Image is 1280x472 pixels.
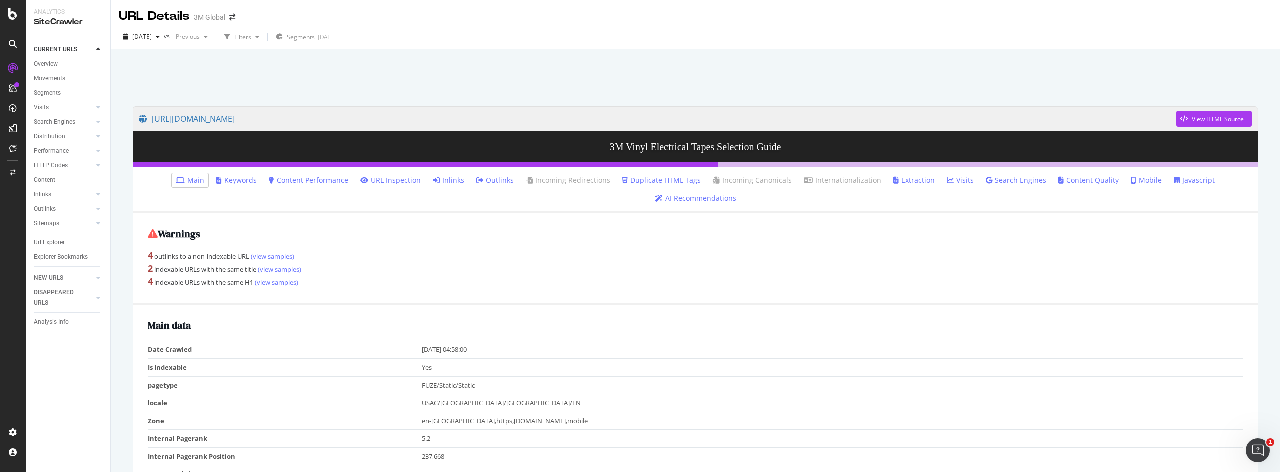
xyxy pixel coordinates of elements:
td: USAC/[GEOGRAPHIC_DATA]/[GEOGRAPHIC_DATA]/EN [422,394,1243,412]
button: [DATE] [119,29,164,45]
td: Is Indexable [148,358,422,376]
td: 5.2 [422,430,1243,448]
div: Analysis Info [34,317,69,327]
div: Overview [34,59,58,69]
strong: 4 [148,249,153,261]
div: View HTML Source [1192,115,1244,123]
td: Zone [148,412,422,430]
div: Performance [34,146,69,156]
button: Previous [172,29,212,45]
h3: 3M Vinyl Electrical Tapes Selection Guide [133,131,1258,162]
div: Distribution [34,131,65,142]
div: Analytics [34,8,102,16]
div: Explorer Bookmarks [34,252,88,262]
a: (view samples) [256,265,301,274]
span: vs [164,32,172,40]
a: Duplicate HTML Tags [622,175,701,185]
div: Filters [234,33,251,41]
div: [DATE] [318,33,336,41]
span: 2025 Sep. 28th [132,32,152,41]
td: Internal Pagerank Position [148,447,422,465]
td: en-[GEOGRAPHIC_DATA],https,[DOMAIN_NAME],mobile [422,412,1243,430]
a: URL Inspection [360,175,421,185]
h2: Main data [148,320,1243,331]
td: FUZE/Static/Static [422,376,1243,394]
div: arrow-right-arrow-left [229,14,235,21]
td: Date Crawled [148,341,422,358]
strong: 2 [148,262,153,274]
button: Filters [220,29,263,45]
a: Inlinks [433,175,464,185]
a: Sitemaps [34,218,93,229]
a: Search Engines [986,175,1046,185]
div: NEW URLS [34,273,63,283]
td: [DATE] 04:58:00 [422,341,1243,358]
a: Analysis Info [34,317,103,327]
h2: Warnings [148,228,1243,239]
a: Mobile [1131,175,1162,185]
div: indexable URLs with the same title [148,262,1243,275]
a: Outlinks [34,204,93,214]
div: Movements [34,73,65,84]
a: DISAPPEARED URLS [34,287,93,308]
a: Movements [34,73,103,84]
div: outlinks to a non-indexable URL [148,249,1243,262]
div: Search Engines [34,117,75,127]
div: Visits [34,102,49,113]
a: Keywords [216,175,257,185]
a: Main [176,175,204,185]
a: Url Explorer [34,237,103,248]
span: Previous [172,32,200,41]
a: (view samples) [253,278,298,287]
div: SiteCrawler [34,16,102,28]
a: HTTP Codes [34,160,93,171]
button: Segments[DATE] [272,29,340,45]
a: CURRENT URLS [34,44,93,55]
a: Distribution [34,131,93,142]
a: Visits [34,102,93,113]
iframe: Intercom live chat [1246,438,1270,462]
a: Outlinks [476,175,514,185]
a: Extraction [893,175,935,185]
a: Content [34,175,103,185]
div: Content [34,175,55,185]
td: locale [148,394,422,412]
div: Url Explorer [34,237,65,248]
a: Inlinks [34,189,93,200]
a: Incoming Redirections [526,175,610,185]
span: Segments [287,33,315,41]
td: Internal Pagerank [148,430,422,448]
button: View HTML Source [1176,111,1252,127]
a: Javascript [1174,175,1215,185]
div: Segments [34,88,61,98]
a: (view samples) [249,252,294,261]
a: Internationalization [804,175,881,185]
div: 3M Global [194,12,225,22]
a: Segments [34,88,103,98]
a: Overview [34,59,103,69]
a: Performance [34,146,93,156]
a: NEW URLS [34,273,93,283]
span: 1 [1266,438,1274,446]
td: 237,668 [422,447,1243,465]
div: DISAPPEARED URLS [34,287,84,308]
td: Yes [422,358,1243,376]
a: Content Quality [1058,175,1119,185]
div: URL Details [119,8,190,25]
a: AI Recommendations [655,193,736,203]
div: Outlinks [34,204,56,214]
strong: 4 [148,275,153,287]
div: CURRENT URLS [34,44,77,55]
a: [URL][DOMAIN_NAME] [139,106,1176,131]
a: Content Performance [269,175,348,185]
td: pagetype [148,376,422,394]
div: Sitemaps [34,218,59,229]
a: Incoming Canonicals [713,175,792,185]
a: Visits [947,175,974,185]
div: indexable URLs with the same H1 [148,275,1243,288]
a: Explorer Bookmarks [34,252,103,262]
div: HTTP Codes [34,160,68,171]
a: Search Engines [34,117,93,127]
div: Inlinks [34,189,51,200]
